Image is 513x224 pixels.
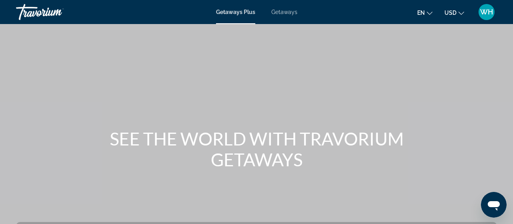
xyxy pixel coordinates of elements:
[16,2,96,22] a: Travorium
[216,9,255,15] a: Getaways Plus
[444,7,464,18] button: Change currency
[480,8,493,16] span: WH
[271,9,297,15] a: Getaways
[444,10,456,16] span: USD
[106,128,407,170] h1: SEE THE WORLD WITH TRAVORIUM GETAWAYS
[476,4,497,20] button: User Menu
[417,10,425,16] span: en
[481,192,507,218] iframe: Button to launch messaging window
[417,7,432,18] button: Change language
